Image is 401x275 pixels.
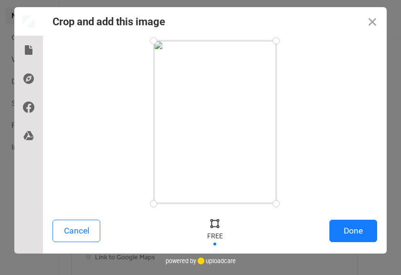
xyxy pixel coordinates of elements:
div: powered by [166,254,236,268]
button: Cancel [53,220,100,242]
div: Direct Link [14,64,43,93]
a: uploadcare [196,257,236,265]
button: Close [358,7,387,36]
div: Preview [14,7,43,36]
div: Google Drive [14,122,43,150]
div: Crop and add this image [53,16,165,28]
button: Done [329,220,377,242]
div: Facebook [14,93,43,122]
div: Local Files [14,36,43,64]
